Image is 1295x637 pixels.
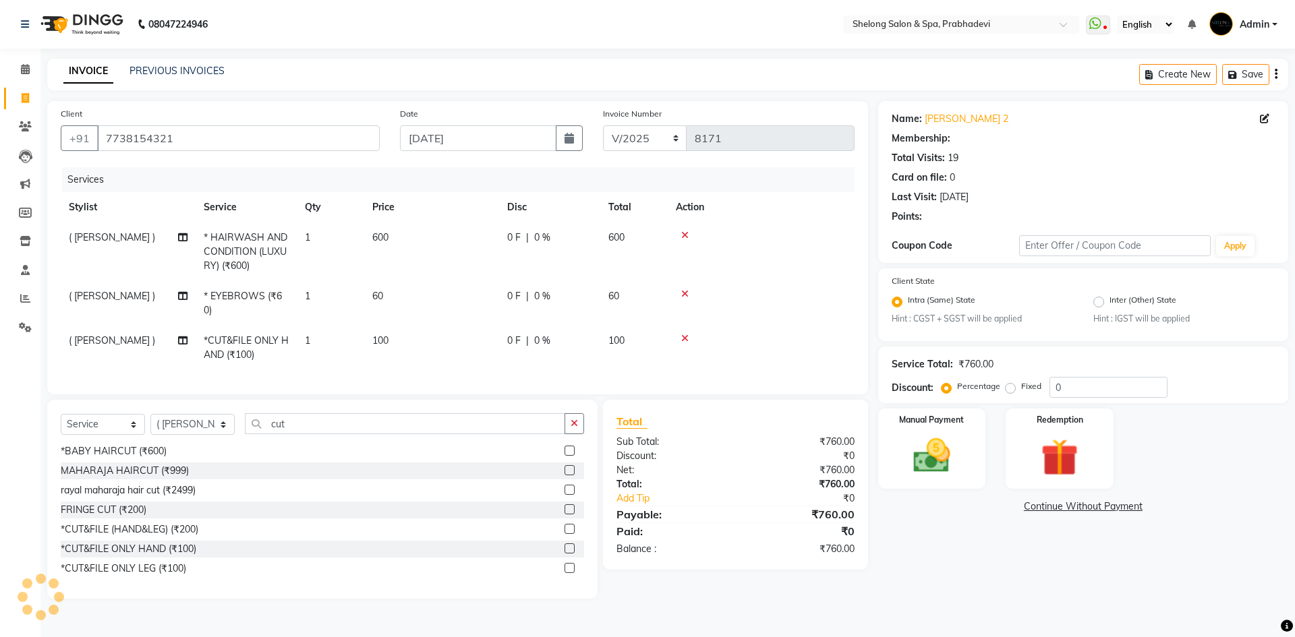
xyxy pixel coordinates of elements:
div: Paid: [606,523,735,539]
div: ₹0 [735,449,864,463]
div: Coupon Code [892,239,1019,253]
div: Total: [606,477,735,491]
span: Total [616,415,647,429]
input: Search by Name/Mobile/Email/Code [97,125,380,151]
span: * EYEBROWS (₹60) [204,290,282,316]
div: Service Total: [892,357,953,371]
span: 1 [305,290,310,302]
label: Client [61,108,82,120]
div: MAHARAJA HAIRCUT (₹999) [61,464,189,478]
div: ₹0 [735,523,864,539]
div: ₹0 [757,491,864,506]
label: Client State [892,275,935,287]
span: 0 F [507,334,521,348]
label: Percentage [957,380,1000,392]
label: Invoice Number [603,108,662,120]
span: 0 % [534,289,550,303]
div: Discount: [606,449,735,463]
div: rayal maharaja hair cut (₹2499) [61,483,196,497]
label: Inter (Other) State [1110,294,1176,310]
button: Apply [1216,236,1255,256]
th: Qty [297,192,364,222]
span: 60 [372,290,383,302]
a: Continue Without Payment [881,499,1286,514]
a: [PERSON_NAME] 2 [925,112,1008,126]
div: Sub Total: [606,435,735,449]
div: ₹760.00 [735,435,864,449]
img: _cash.svg [902,434,962,477]
div: Balance : [606,542,735,556]
span: 600 [608,231,625,243]
th: Total [600,192,668,222]
input: Enter Offer / Coupon Code [1019,235,1211,256]
span: ( [PERSON_NAME] ) [69,231,155,243]
span: ( [PERSON_NAME] ) [69,290,155,302]
div: 19 [948,151,958,165]
span: 0 F [507,289,521,303]
label: Redemption [1037,414,1083,426]
div: Card on file: [892,171,947,185]
span: 0 F [507,231,521,245]
label: Fixed [1021,380,1041,392]
label: Date [400,108,418,120]
div: Membership: [892,131,950,146]
div: 0 [950,171,955,185]
span: ( [PERSON_NAME] ) [69,334,155,346]
a: PREVIOUS INVOICES [129,65,225,77]
input: Search or Scan [245,413,565,434]
div: Total Visits: [892,151,945,165]
a: INVOICE [63,59,113,84]
div: *BABY HAIRCUT (₹600) [61,444,167,458]
div: Last Visit: [892,190,937,204]
img: Admin [1209,12,1233,36]
img: _gift.svg [1029,434,1090,481]
button: +91 [61,125,98,151]
div: *CUT&FILE ONLY HAND (₹100) [61,542,196,556]
th: Stylist [61,192,196,222]
label: Intra (Same) State [908,294,975,310]
span: 100 [372,334,388,346]
div: *CUT&FILE (HAND&LEG) (₹200) [61,522,198,537]
div: Name: [892,112,922,126]
span: 1 [305,334,310,346]
div: [DATE] [940,190,969,204]
span: *CUT&FILE ONLY HAND (₹100) [204,334,289,361]
div: ₹760.00 [735,506,864,522]
div: Payable: [606,506,735,522]
div: ₹760.00 [958,357,994,371]
span: 0 % [534,334,550,348]
span: 100 [608,334,625,346]
th: Service [196,192,297,222]
div: ₹760.00 [735,477,864,491]
button: Create New [1139,64,1217,85]
div: *CUT&FILE ONLY LEG (₹100) [61,562,186,576]
span: 1 [305,231,310,243]
span: * HAIRWASH AND CONDITION (LUXURY) (₹600) [204,231,287,272]
img: logo [34,5,127,43]
span: | [526,334,529,348]
div: ₹760.00 [735,542,864,556]
span: | [526,289,529,303]
div: Points: [892,210,922,224]
th: Action [668,192,855,222]
div: FRINGE CUT (₹200) [61,503,146,517]
div: Discount: [892,381,933,395]
div: Net: [606,463,735,477]
div: Services [62,167,865,192]
span: Admin [1240,18,1269,32]
th: Price [364,192,499,222]
span: 60 [608,290,619,302]
small: Hint : IGST will be applied [1093,313,1275,325]
div: ₹760.00 [735,463,864,477]
span: 0 % [534,231,550,245]
span: 600 [372,231,388,243]
button: Save [1222,64,1269,85]
span: | [526,231,529,245]
b: 08047224946 [148,5,208,43]
th: Disc [499,192,600,222]
a: Add Tip [606,491,757,506]
small: Hint : CGST + SGST will be applied [892,313,1073,325]
label: Manual Payment [899,414,964,426]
